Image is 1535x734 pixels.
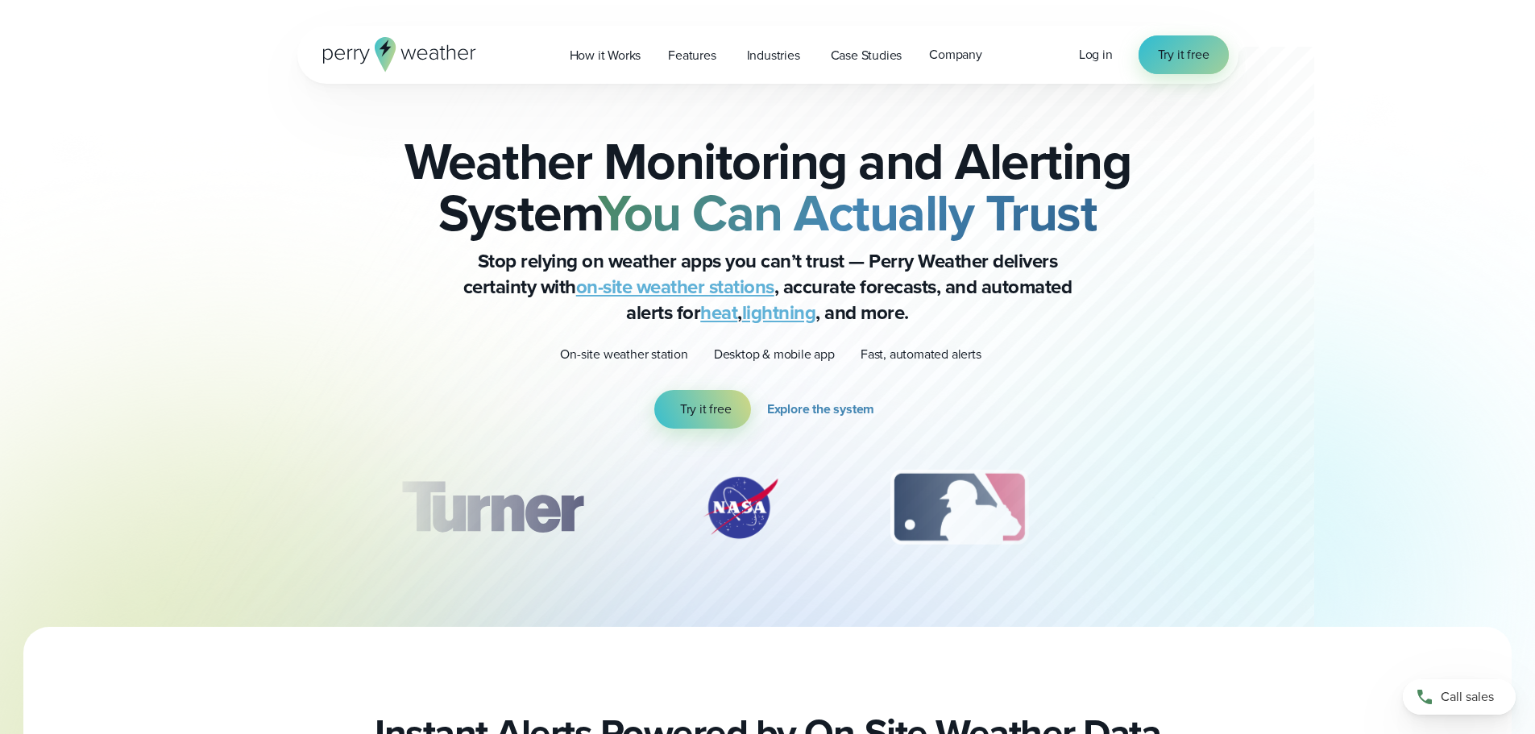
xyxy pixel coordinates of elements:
[767,390,881,429] a: Explore the system
[378,467,1158,556] div: slideshow
[556,39,655,72] a: How it Works
[1079,45,1113,64] a: Log in
[817,39,916,72] a: Case Studies
[378,135,1158,238] h2: Weather Monitoring and Alerting System
[874,467,1044,548] div: 3 of 12
[668,46,716,65] span: Features
[680,400,732,419] span: Try it free
[1158,45,1209,64] span: Try it free
[929,45,982,64] span: Company
[446,248,1090,326] p: Stop relying on weather apps you can’t trust — Perry Weather delivers certainty with , accurate f...
[861,345,981,364] p: Fast, automated alerts
[831,46,902,65] span: Case Studies
[560,345,687,364] p: On-site weather station
[377,467,606,548] img: Turner-Construction_1.svg
[700,298,737,327] a: heat
[1441,687,1494,707] span: Call sales
[654,390,751,429] a: Try it free
[742,298,816,327] a: lightning
[767,400,874,419] span: Explore the system
[747,46,800,65] span: Industries
[570,46,641,65] span: How it Works
[1122,467,1251,548] div: 4 of 12
[874,467,1044,548] img: MLB.svg
[576,272,774,301] a: on-site weather stations
[684,467,797,548] div: 2 of 12
[377,467,606,548] div: 1 of 12
[1403,679,1516,715] a: Call sales
[684,467,797,548] img: NASA.svg
[1122,467,1251,548] img: PGA.svg
[714,345,835,364] p: Desktop & mobile app
[1139,35,1229,74] a: Try it free
[598,175,1097,251] strong: You Can Actually Trust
